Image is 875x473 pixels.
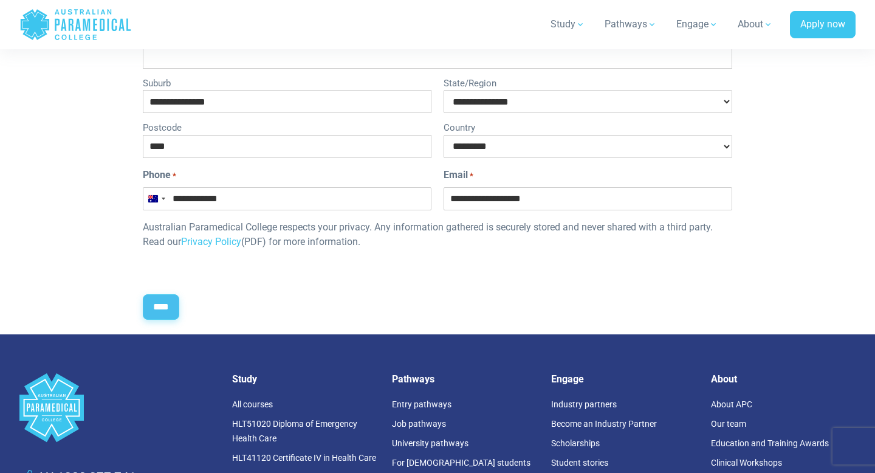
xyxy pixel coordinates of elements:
[669,7,726,41] a: Engage
[143,118,431,135] label: Postcode
[711,438,829,448] a: Education and Training Awards
[711,373,856,385] h5: About
[551,373,696,385] h5: Engage
[444,74,732,91] label: State/Region
[597,7,664,41] a: Pathways
[19,373,218,442] a: Space
[232,419,357,443] a: HLT51020 Diploma of Emergency Health Care
[444,118,732,135] label: Country
[790,11,856,39] a: Apply now
[551,438,600,448] a: Scholarships
[551,399,617,409] a: Industry partners
[143,168,176,182] label: Phone
[711,419,746,429] a: Our team
[143,220,732,249] p: Australian Paramedical College respects your privacy. Any information gathered is securely stored...
[730,7,780,41] a: About
[444,168,473,182] label: Email
[181,236,241,247] a: Privacy Policy
[551,458,608,468] a: Student stories
[543,7,592,41] a: Study
[711,399,752,409] a: About APC
[232,399,273,409] a: All courses
[392,458,530,468] a: For [DEMOGRAPHIC_DATA] students
[392,399,451,409] a: Entry pathways
[392,438,468,448] a: University pathways
[392,373,537,385] h5: Pathways
[143,188,169,210] button: Selected country
[392,419,446,429] a: Job pathways
[232,373,377,385] h5: Study
[143,74,431,91] label: Suburb
[19,5,132,44] a: Australian Paramedical College
[232,453,376,463] a: HLT41120 Certificate IV in Health Care
[551,419,657,429] a: Become an Industry Partner
[711,458,782,468] a: Clinical Workshops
